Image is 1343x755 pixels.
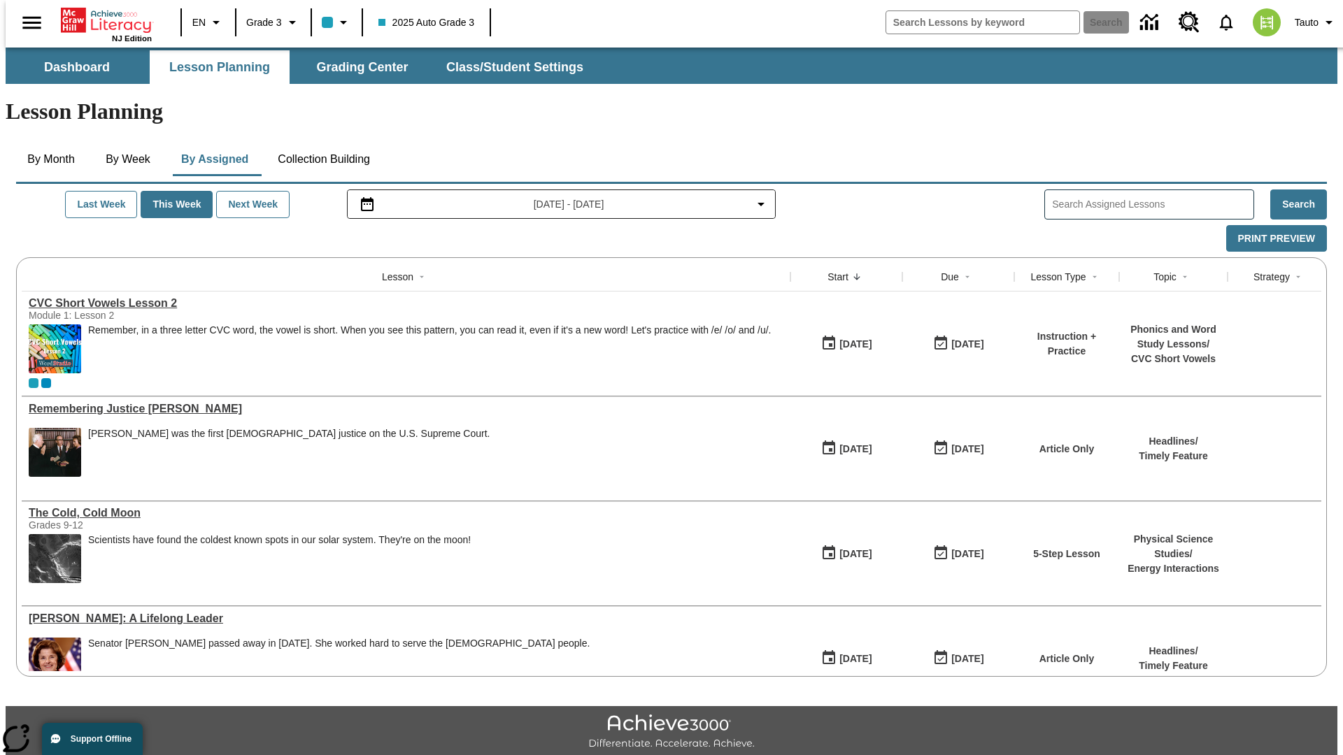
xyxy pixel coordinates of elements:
[1033,547,1100,561] p: 5-Step Lesson
[1039,652,1095,666] p: Article Only
[186,10,231,35] button: Language: EN, Select a language
[29,534,81,583] img: image
[88,638,590,649] div: Senator [PERSON_NAME] passed away in [DATE]. She worked hard to serve the [DEMOGRAPHIC_DATA] people.
[6,99,1337,124] h1: Lesson Planning
[29,378,38,388] div: Current Class
[353,196,770,213] button: Select the date range menu item
[951,545,983,563] div: [DATE]
[71,734,132,744] span: Support Offline
[29,297,783,310] a: CVC Short Vowels Lesson 2, Lessons
[88,534,471,546] div: Scientists have found the coldest known spots in our solar system. They're on the moon!
[29,310,239,321] div: Module 1: Lesson 2
[42,723,143,755] button: Support Offline
[316,10,357,35] button: Class color is light blue. Change class color
[170,143,260,176] button: By Assigned
[29,403,783,415] div: Remembering Justice O'Connor
[41,378,51,388] div: OL 2025 Auto Grade 4
[928,436,988,462] button: 10/02/25: Last day the lesson can be accessed
[928,331,988,357] button: 10/02/25: Last day the lesson can be accessed
[316,59,408,75] span: Grading Center
[928,540,988,567] button: 10/01/25: Last day the lesson can be accessed
[61,6,152,34] a: Home
[941,270,959,284] div: Due
[7,50,147,84] button: Dashboard
[951,440,983,458] div: [DATE]
[88,534,471,583] div: Scientists have found the coldest known spots in our solar system. They're on the moon!
[29,612,783,625] div: Dianne Feinstein: A Lifelong Leader
[29,507,783,519] a: The Cold, Cold Moon , Lessons
[150,50,290,84] button: Lesson Planning
[839,650,872,668] div: [DATE]
[88,324,771,373] span: Remember, in a three letter CVC word, the vowel is short. When you see this pattern, you can read...
[29,612,783,625] a: Dianne Feinstein: A Lifelong Leader, Lessons
[886,11,1079,34] input: search field
[141,191,213,218] button: This Week
[1253,270,1290,284] div: Strategy
[951,650,983,668] div: [DATE]
[29,638,81,686] img: Senator Dianne Feinstein of California smiles with the U.S. flag behind her.
[88,428,490,477] div: Sandra Day O'Connor was the first female justice on the U.S. Supreme Court.
[1132,3,1170,42] a: Data Center
[1139,659,1208,673] p: Timely Feature
[1270,189,1327,220] button: Search
[29,324,81,373] img: CVC Short Vowels Lesson 2.
[16,143,86,176] button: By Month
[29,297,783,310] div: CVC Short Vowels Lesson 2
[11,2,52,43] button: Open side menu
[1208,4,1244,41] a: Notifications
[446,59,583,75] span: Class/Student Settings
[216,191,290,218] button: Next Week
[192,15,206,30] span: EN
[29,507,783,519] div: The Cold, Cold Moon
[88,324,771,336] p: Remember, in a three letter CVC word, the vowel is short. When you see this pattern, you can read...
[1295,15,1319,30] span: Tauto
[816,331,876,357] button: 10/02/25: First time the lesson was available
[839,336,872,353] div: [DATE]
[6,50,596,84] div: SubNavbar
[959,268,976,285] button: Sort
[29,519,239,531] div: Grades 9-12
[951,336,983,353] div: [DATE]
[1226,225,1327,252] button: Print Preview
[1126,352,1221,366] p: CVC Short Vowels
[1126,561,1221,576] p: Energy Interactions
[1139,644,1208,659] p: Headlines /
[1153,270,1177,284] div: Topic
[267,143,381,176] button: Collection Building
[112,34,152,43] span: NJ Edition
[65,191,137,218] button: Last Week
[6,48,1337,84] div: SubNavbar
[1126,322,1221,352] p: Phonics and Word Study Lessons /
[169,59,270,75] span: Lesson Planning
[413,268,430,285] button: Sort
[241,10,306,35] button: Grade: Grade 3, Select a grade
[61,5,152,43] div: Home
[848,268,865,285] button: Sort
[382,270,413,284] div: Lesson
[1139,434,1208,449] p: Headlines /
[1030,270,1086,284] div: Lesson Type
[435,50,595,84] button: Class/Student Settings
[588,714,755,750] img: Achieve3000 Differentiate Accelerate Achieve
[839,545,872,563] div: [DATE]
[1086,268,1103,285] button: Sort
[928,645,988,672] button: 09/29/25: Last day the lesson can be accessed
[1290,268,1307,285] button: Sort
[29,403,783,415] a: Remembering Justice O'Connor, Lessons
[1244,4,1289,41] button: Select a new avatar
[246,15,282,30] span: Grade 3
[88,638,590,686] div: Senator Dianne Feinstein passed away in September 2023. She worked hard to serve the American peo...
[1039,442,1095,456] p: Article Only
[29,428,81,477] img: Chief Justice Warren Burger, wearing a black robe, holds up his right hand and faces Sandra Day O...
[93,143,163,176] button: By Week
[816,540,876,567] button: 10/01/25: First time the lesson was available
[1177,268,1193,285] button: Sort
[1021,329,1112,359] p: Instruction + Practice
[839,440,872,458] div: [DATE]
[292,50,432,84] button: Grading Center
